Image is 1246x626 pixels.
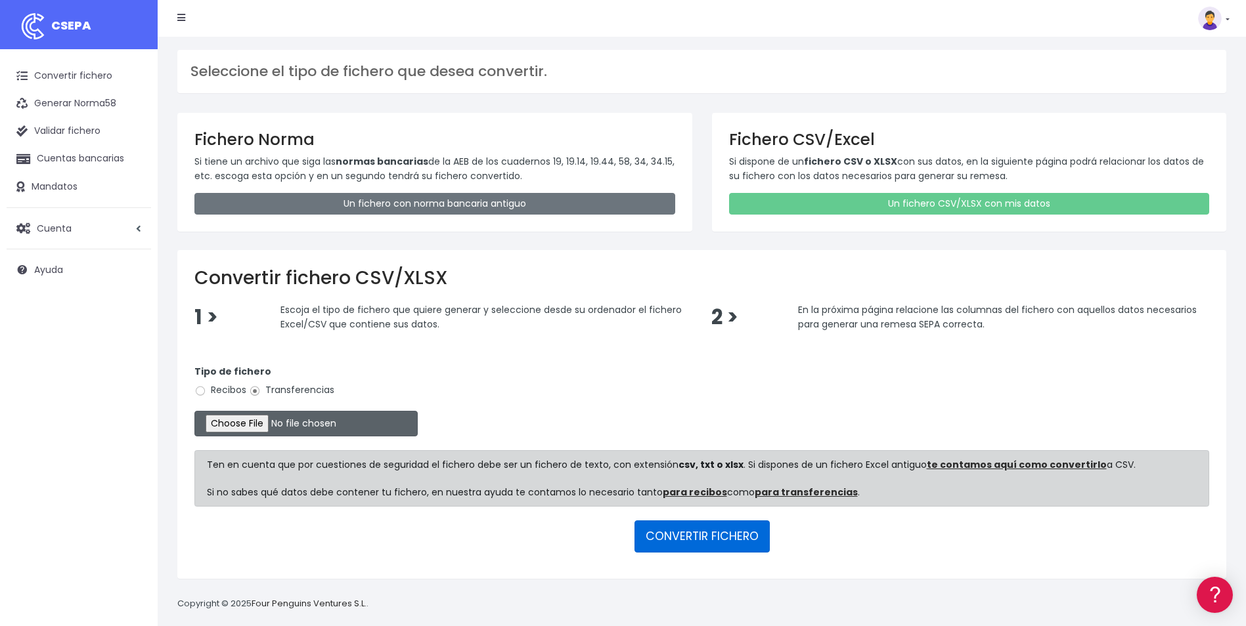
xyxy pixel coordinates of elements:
a: Formatos [13,166,250,186]
strong: csv, txt o xlsx [679,458,744,471]
strong: normas bancarias [336,155,428,168]
p: Copyright © 2025 . [177,597,368,611]
p: Si dispone de un con sus datos, en la siguiente página podrá relacionar los datos de su fichero c... [729,154,1210,184]
span: Cuenta [37,221,72,234]
img: profile [1198,7,1222,30]
a: te contamos aquí como convertirlo [927,458,1107,471]
h3: Seleccione el tipo de fichero que desea convertir. [190,63,1213,80]
button: Contáctanos [13,351,250,374]
img: logo [16,10,49,43]
h3: Fichero Norma [194,130,675,149]
label: Transferencias [249,383,334,397]
h3: Fichero CSV/Excel [729,130,1210,149]
a: Un fichero CSV/XLSX con mis datos [729,193,1210,215]
p: Si tiene un archivo que siga las de la AEB de los cuadernos 19, 19.14, 19.44, 58, 34, 34.15, etc.... [194,154,675,184]
div: Facturación [13,261,250,273]
strong: fichero CSV o XLSX [804,155,897,168]
a: General [13,282,250,302]
label: Recibos [194,383,246,397]
div: Convertir ficheros [13,145,250,157]
span: Escoja el tipo de fichero que quiere generar y seleccione desde su ordenador el fichero Excel/CSV... [280,303,682,331]
a: Problemas habituales [13,186,250,207]
a: Información general [13,112,250,132]
span: 1 > [194,303,218,331]
h2: Convertir fichero CSV/XLSX [194,267,1209,289]
a: POWERED BY ENCHANT [181,378,253,390]
a: Four Penguins Ventures S.L. [252,597,367,610]
div: Programadores [13,315,250,327]
span: 2 > [711,303,738,331]
a: Validar fichero [7,117,151,145]
a: para recibos [663,486,727,499]
a: para transferencias [755,486,858,499]
a: Ayuda [7,256,151,283]
span: CSEPA [51,17,91,33]
button: CONVERTIR FICHERO [634,520,770,552]
a: Cuentas bancarias [7,145,151,173]
a: Videotutoriales [13,207,250,227]
div: Información general [13,91,250,104]
a: Cuenta [7,215,151,242]
a: Convertir fichero [7,62,151,90]
a: Perfiles de empresas [13,227,250,247]
a: Un fichero con norma bancaria antiguo [194,193,675,215]
strong: Tipo de fichero [194,365,271,378]
span: Ayuda [34,263,63,276]
a: Generar Norma58 [7,90,151,117]
div: Ten en cuenta que por cuestiones de seguridad el fichero debe ser un fichero de texto, con extens... [194,450,1209,507]
a: API [13,335,250,356]
span: En la próxima página relacione las columnas del fichero con aquellos datos necesarios para genera... [798,303,1197,331]
a: Mandatos [7,173,151,201]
